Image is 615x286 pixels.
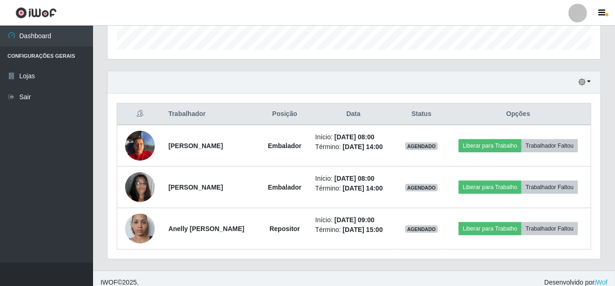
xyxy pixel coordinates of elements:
time: [DATE] 14:00 [343,143,383,150]
strong: Anelly [PERSON_NAME] [168,225,244,232]
strong: [PERSON_NAME] [168,184,223,191]
img: 1757604463996.jpeg [125,167,155,207]
button: Liberar para Trabalho [459,222,521,235]
button: Trabalhador Faltou [521,139,578,152]
strong: [PERSON_NAME] [168,142,223,150]
time: [DATE] 15:00 [343,226,383,233]
li: Início: [315,215,392,225]
span: AGENDADO [405,184,438,191]
button: Trabalhador Faltou [521,181,578,194]
li: Término: [315,142,392,152]
time: [DATE] 14:00 [343,184,383,192]
li: Término: [315,184,392,193]
strong: Embalador [268,142,301,150]
li: Início: [315,174,392,184]
span: AGENDADO [405,225,438,233]
th: Data [310,103,397,125]
span: AGENDADO [405,143,438,150]
th: Opções [446,103,591,125]
li: Término: [315,225,392,235]
img: 1736004574003.jpeg [125,202,155,255]
li: Início: [315,132,392,142]
span: IWOF [100,279,118,286]
button: Trabalhador Faltou [521,222,578,235]
time: [DATE] 09:00 [334,216,374,224]
th: Posição [260,103,309,125]
strong: Embalador [268,184,301,191]
button: Liberar para Trabalho [459,139,521,152]
strong: Repositor [269,225,300,232]
time: [DATE] 08:00 [334,133,374,141]
button: Liberar para Trabalho [459,181,521,194]
a: iWof [595,279,608,286]
img: 1757435455970.jpeg [125,126,155,165]
time: [DATE] 08:00 [334,175,374,182]
th: Trabalhador [163,103,260,125]
th: Status [397,103,446,125]
img: CoreUI Logo [15,7,57,19]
